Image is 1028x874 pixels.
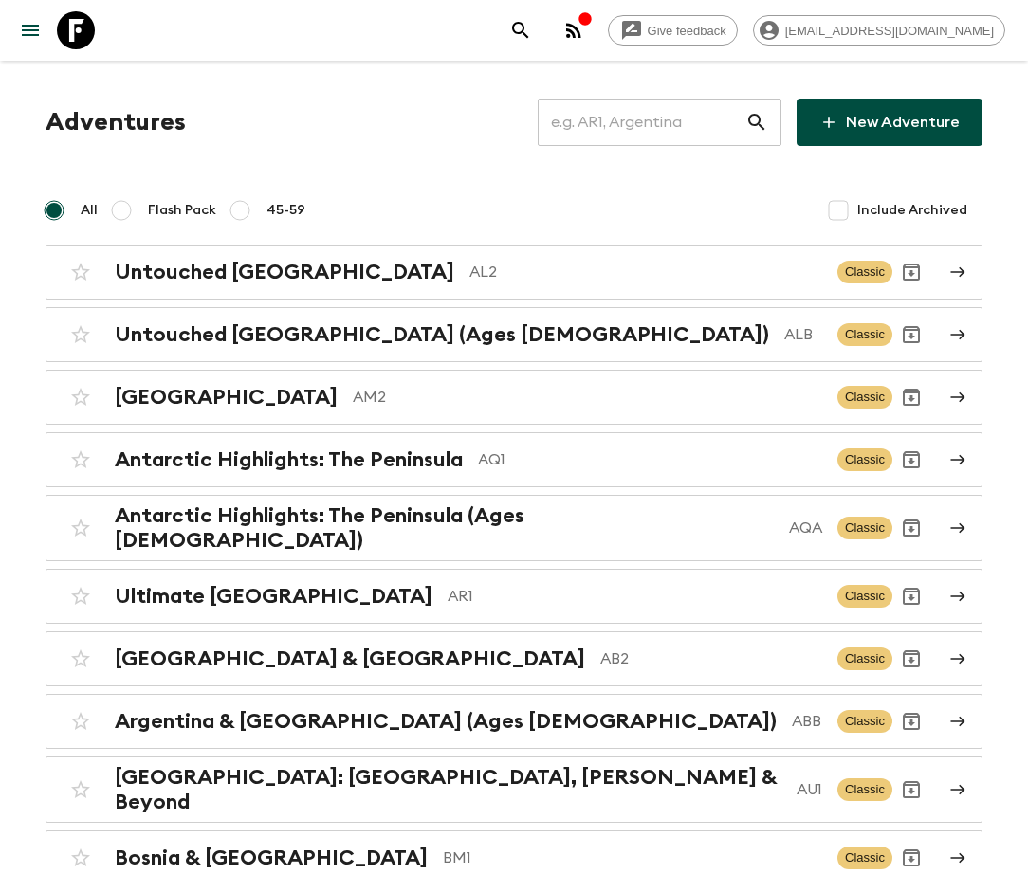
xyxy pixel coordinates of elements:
span: Classic [837,585,892,608]
button: Archive [892,378,930,416]
p: AL2 [469,261,822,283]
h2: Antarctic Highlights: The Peninsula [115,447,463,472]
button: Archive [892,441,930,479]
p: AR1 [448,585,822,608]
button: Archive [892,702,930,740]
div: [EMAIL_ADDRESS][DOMAIN_NAME] [753,15,1005,46]
button: Archive [892,509,930,547]
a: Give feedback [608,15,738,46]
button: menu [11,11,49,49]
a: Untouched [GEOGRAPHIC_DATA] (Ages [DEMOGRAPHIC_DATA])ALBClassicArchive [46,307,982,362]
p: AM2 [353,386,822,409]
p: AB2 [600,647,822,670]
a: [GEOGRAPHIC_DATA] & [GEOGRAPHIC_DATA]AB2ClassicArchive [46,631,982,686]
span: Classic [837,323,892,346]
h2: Ultimate [GEOGRAPHIC_DATA] [115,584,432,609]
span: Classic [837,647,892,670]
p: AU1 [797,778,822,801]
a: Antarctic Highlights: The Peninsula (Ages [DEMOGRAPHIC_DATA])AQAClassicArchive [46,495,982,561]
span: Classic [837,448,892,471]
span: All [81,201,98,220]
button: search adventures [502,11,540,49]
span: Classic [837,778,892,801]
button: Archive [892,316,930,354]
span: Classic [837,386,892,409]
span: Flash Pack [148,201,216,220]
a: [GEOGRAPHIC_DATA]: [GEOGRAPHIC_DATA], [PERSON_NAME] & BeyondAU1ClassicArchive [46,756,982,823]
h2: [GEOGRAPHIC_DATA] & [GEOGRAPHIC_DATA] [115,646,585,671]
h2: [GEOGRAPHIC_DATA]: [GEOGRAPHIC_DATA], [PERSON_NAME] & Beyond [115,765,781,814]
a: Argentina & [GEOGRAPHIC_DATA] (Ages [DEMOGRAPHIC_DATA])ABBClassicArchive [46,694,982,749]
a: [GEOGRAPHIC_DATA]AM2ClassicArchive [46,370,982,425]
h2: Untouched [GEOGRAPHIC_DATA] (Ages [DEMOGRAPHIC_DATA]) [115,322,769,347]
button: Archive [892,640,930,678]
span: Give feedback [637,24,737,38]
button: Archive [892,771,930,809]
p: ABB [792,710,822,733]
h2: [GEOGRAPHIC_DATA] [115,385,338,410]
h2: Bosnia & [GEOGRAPHIC_DATA] [115,846,428,870]
span: Include Archived [857,201,967,220]
h2: Antarctic Highlights: The Peninsula (Ages [DEMOGRAPHIC_DATA]) [115,503,774,553]
a: Ultimate [GEOGRAPHIC_DATA]AR1ClassicArchive [46,569,982,624]
p: ALB [784,323,822,346]
span: 45-59 [266,201,305,220]
p: AQA [789,517,822,539]
a: New Adventure [797,99,982,146]
input: e.g. AR1, Argentina [538,96,745,149]
button: Archive [892,577,930,615]
span: Classic [837,517,892,539]
a: Untouched [GEOGRAPHIC_DATA]AL2ClassicArchive [46,245,982,300]
h1: Adventures [46,103,186,141]
p: AQ1 [478,448,822,471]
h2: Untouched [GEOGRAPHIC_DATA] [115,260,454,284]
span: Classic [837,847,892,869]
button: Archive [892,253,930,291]
a: Antarctic Highlights: The PeninsulaAQ1ClassicArchive [46,432,982,487]
span: Classic [837,710,892,733]
h2: Argentina & [GEOGRAPHIC_DATA] (Ages [DEMOGRAPHIC_DATA]) [115,709,777,734]
span: Classic [837,261,892,283]
span: [EMAIL_ADDRESS][DOMAIN_NAME] [775,24,1004,38]
p: BM1 [443,847,822,869]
